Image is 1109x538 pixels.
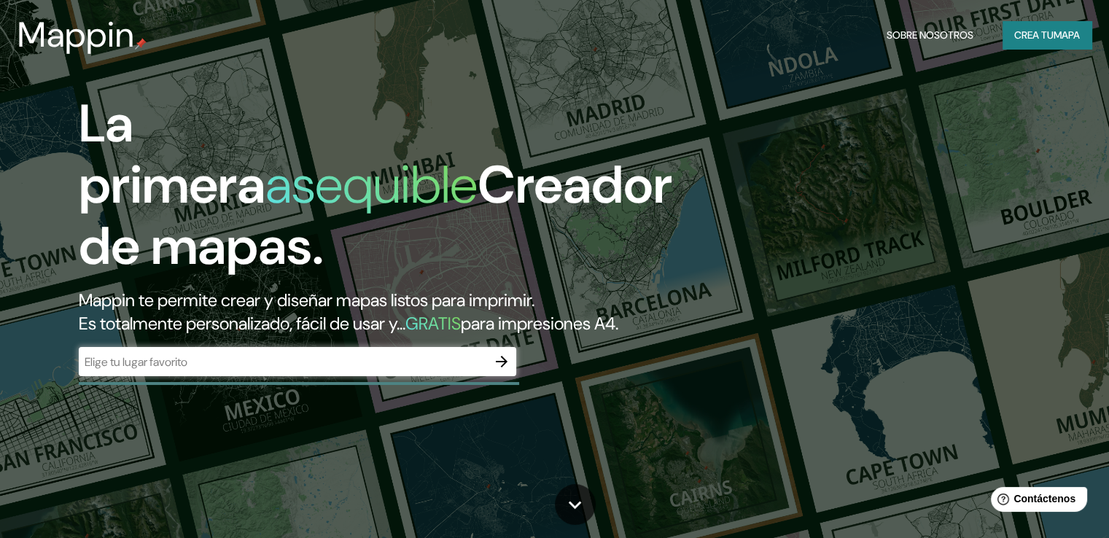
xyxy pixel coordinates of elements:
font: Crea tu [1014,28,1054,42]
font: Mappin [17,12,135,58]
img: pin de mapeo [135,38,147,50]
font: GRATIS [405,312,461,335]
font: Mappin te permite crear y diseñar mapas listos para imprimir. [79,289,534,311]
button: Crea tumapa [1003,21,1092,49]
font: asequible [265,151,478,219]
iframe: Lanzador de widgets de ayuda [979,481,1093,522]
input: Elige tu lugar favorito [79,354,487,370]
font: para impresiones A4. [461,312,618,335]
font: mapa [1054,28,1080,42]
button: Sobre nosotros [881,21,979,49]
font: Es totalmente personalizado, fácil de usar y... [79,312,405,335]
font: Creador de mapas. [79,151,672,280]
font: La primera [79,90,265,219]
font: Sobre nosotros [887,28,973,42]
